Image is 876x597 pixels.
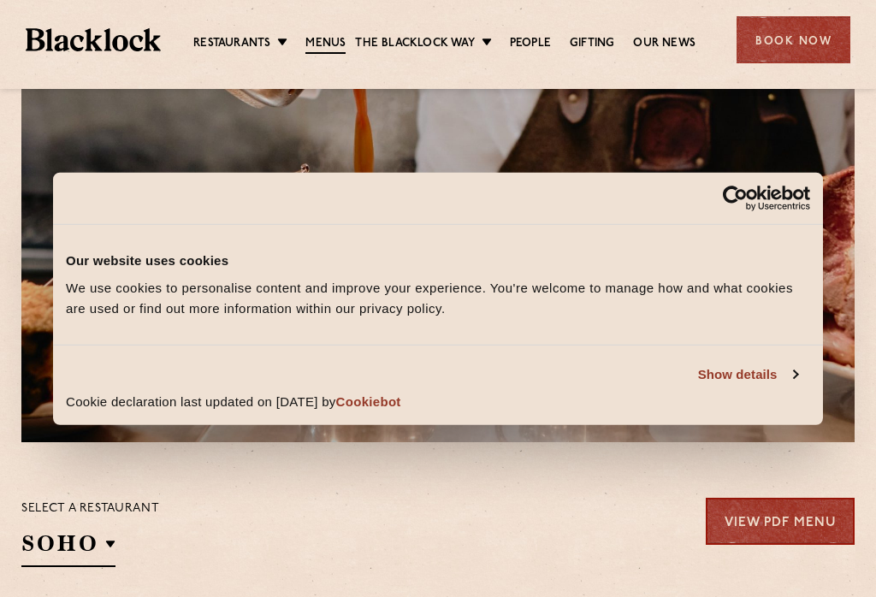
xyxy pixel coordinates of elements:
a: Cookiebot [336,393,401,408]
a: Restaurants [193,35,270,52]
div: Cookie declaration last updated on [DATE] by [53,391,823,424]
h2: SOHO [21,529,115,567]
a: Gifting [570,35,614,52]
a: The Blacklock Way [355,35,474,52]
div: Our website uses cookies [66,251,810,271]
div: Book Now [737,16,850,63]
a: Our News [633,35,695,52]
a: Show details [698,364,797,385]
a: Menus [305,35,346,54]
p: Select a restaurant [21,498,159,520]
a: View PDF Menu [706,498,855,545]
a: Usercentrics Cookiebot - opens in a new window [660,186,810,211]
a: People [510,35,551,52]
div: We use cookies to personalise content and improve your experience. You're welcome to manage how a... [66,277,810,318]
img: BL_Textured_Logo-footer-cropped.svg [26,28,161,51]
